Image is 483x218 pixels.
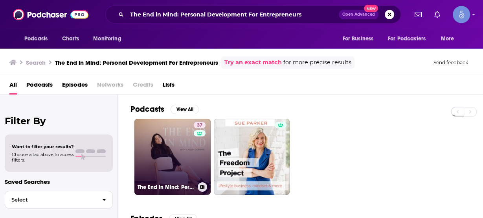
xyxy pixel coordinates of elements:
[342,33,373,44] span: For Business
[364,5,378,12] span: New
[134,119,211,195] a: 37The End in Mind: Personal Development For Entrepreneurs
[431,8,443,21] a: Show notifications dropdown
[127,8,339,21] input: Search podcasts, credits, & more...
[283,58,351,67] span: for more precise results
[26,78,53,94] a: Podcasts
[339,10,378,19] button: Open AdvancedNew
[342,13,375,16] span: Open Advanced
[337,31,383,46] button: open menu
[138,184,195,191] h3: The End in Mind: Personal Development For Entrepreneurs
[383,31,437,46] button: open menu
[431,59,470,66] button: Send feedback
[388,33,426,44] span: For Podcasters
[453,6,470,23] img: User Profile
[163,78,174,94] a: Lists
[105,5,401,24] div: Search podcasts, credits, & more...
[24,33,48,44] span: Podcasts
[133,78,153,94] span: Credits
[441,33,454,44] span: More
[435,31,464,46] button: open menu
[12,144,74,149] span: Want to filter your results?
[9,78,17,94] a: All
[26,59,46,66] h3: Search
[88,31,131,46] button: open menu
[5,115,113,127] h2: Filter By
[5,191,113,209] button: Select
[13,7,88,22] img: Podchaser - Follow, Share and Rate Podcasts
[5,178,113,185] p: Saved Searches
[171,105,199,114] button: View All
[194,122,206,128] a: 37
[97,78,123,94] span: Networks
[12,152,74,163] span: Choose a tab above to access filters.
[197,122,202,129] span: 37
[62,33,79,44] span: Charts
[130,104,164,114] h2: Podcasts
[453,6,470,23] button: Show profile menu
[19,31,58,46] button: open menu
[62,78,88,94] a: Episodes
[130,104,199,114] a: PodcastsView All
[5,197,96,202] span: Select
[453,6,470,23] span: Logged in as Spiral5-G1
[55,59,218,66] h3: The End in Mind: Personal Development For Entrepreneurs
[411,8,425,21] a: Show notifications dropdown
[93,33,121,44] span: Monitoring
[224,58,282,67] a: Try an exact match
[57,31,84,46] a: Charts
